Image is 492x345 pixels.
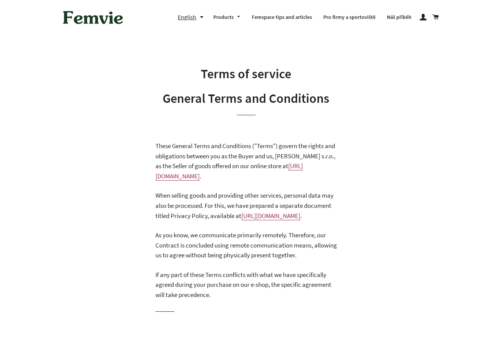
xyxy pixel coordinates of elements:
[155,65,337,83] h1: Terms of service
[155,90,337,116] h1: General Terms and Conditions
[155,190,337,221] p: When selling goods and providing other services, personal data may also be processed. For this, w...
[155,162,303,181] a: [URL][DOMAIN_NAME]
[208,8,246,27] a: Products
[318,8,381,27] a: Pro firmy a sportoviště
[59,6,127,29] img: Femvie
[246,8,318,27] a: Femspace tips and articles
[381,8,417,27] a: Náš příběh
[241,212,300,220] a: [URL][DOMAIN_NAME]
[155,270,337,300] p: If any part of these Terms conflicts with what we have specifically agreed during your purchase o...
[155,230,337,260] p: As you know, we communicate primarily remotely. Therefore, our Contract is concluded using remote...
[155,141,337,181] p: These General Terms and Conditions ("Terms") govern the rights and obligations between you as the...
[178,12,208,22] button: English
